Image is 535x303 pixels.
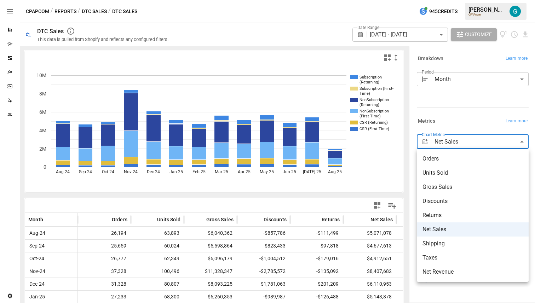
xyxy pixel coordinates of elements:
[422,197,523,205] span: Discounts
[422,169,523,177] span: Units Sold
[422,225,523,234] span: Net Sales
[422,211,523,220] span: Returns
[422,155,523,163] span: Orders
[422,254,523,262] span: Taxes
[422,239,523,248] span: Shipping
[422,268,523,276] span: Net Revenue
[422,183,523,191] span: Gross Sales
